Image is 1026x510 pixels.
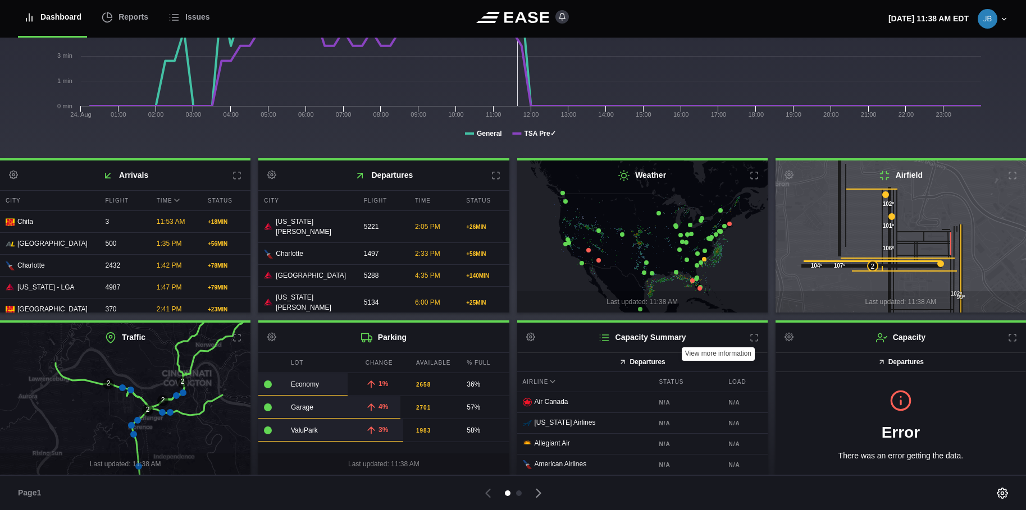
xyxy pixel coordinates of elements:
text: 16:00 [673,111,689,118]
text: 11:00 [486,111,501,118]
span: 11:53 AM [157,218,185,226]
div: Flight [358,191,407,210]
div: Flight [100,191,148,210]
button: Departures [517,352,768,372]
span: 4:35 PM [415,272,440,279]
text: 22:00 [899,111,914,118]
span: 1:42 PM [157,261,182,269]
div: % Full [461,353,509,373]
span: 2:33 PM [415,250,440,258]
span: 1:47 PM [157,283,182,291]
span: Allegiant Air [535,439,570,447]
h1: Error [794,421,1008,444]
text: 19:00 [786,111,801,118]
span: 2:41 PM [157,305,182,313]
text: 15:00 [636,111,651,118]
b: N/A [728,461,761,469]
button: Departures [776,352,1026,372]
text: 05:00 [261,111,276,118]
div: Time [151,191,199,210]
p: There was an error getting the data. [794,450,1008,462]
img: 74ad5be311c8ae5b007de99f4e979312 [978,9,997,29]
text: 10:00 [448,111,464,118]
div: + 58 MIN [466,250,503,258]
div: 1497 [358,243,407,264]
h2: Departures [258,160,509,190]
tspan: 3 min [57,52,72,59]
span: 1% [379,380,388,388]
div: Change [360,353,408,373]
span: 3% [379,426,388,434]
div: + 79 MIN [208,283,245,292]
span: Garage [291,403,313,411]
b: 1983 [416,426,431,435]
span: Charlotte [17,260,45,270]
span: Charlotte [276,249,303,259]
text: 08:00 [373,111,389,118]
text: 01:00 [111,111,126,118]
text: 09:00 [411,111,426,118]
span: 2:05 PM [415,223,440,231]
span: 1:35 PM [157,240,182,247]
span: ValuPark [291,426,318,434]
span: Page 1 [18,487,46,499]
div: 57% [467,402,503,412]
span: [US_STATE][PERSON_NAME] [276,217,350,237]
p: [DATE] 11:38 AM EDT [888,13,969,25]
div: Last updated: 11:38 AM [776,291,1026,313]
text: 03:00 [186,111,202,118]
text: 18:00 [748,111,764,118]
div: Status [653,372,720,392]
div: Available [411,353,458,373]
div: + 18 MIN [208,218,245,226]
div: Lot [285,353,357,373]
div: Load [723,372,767,392]
div: 4987 [100,277,148,298]
div: + 140 MIN [466,272,503,280]
div: 2 [867,260,878,272]
text: 06:00 [298,111,314,118]
tspan: General [477,130,502,137]
div: Last updated: 11:38 AM [258,453,509,475]
span: 4% [379,403,388,411]
div: 2 [177,376,188,388]
div: + 78 MIN [208,261,245,270]
div: 370 [100,298,148,320]
span: Chita [17,217,33,227]
h2: Airfield [776,160,1026,190]
div: Last updated: 11:38 AM [517,291,768,313]
span: [US_STATE] - LGA [17,282,75,292]
h2: Capacity Summary [517,323,768,352]
h2: Weather [517,160,768,190]
div: 36% [467,379,503,389]
h2: Capacity [776,323,1026,352]
div: City [258,191,355,210]
text: 14:00 [598,111,614,118]
span: 6:00 PM [415,298,440,306]
b: 2658 [416,380,431,389]
div: 58% [467,425,503,435]
b: N/A [659,440,714,448]
b: N/A [728,419,761,428]
div: Status [202,191,250,210]
div: 2 [157,395,168,406]
div: 5221 [358,216,407,237]
text: 13:00 [561,111,577,118]
text: 20:00 [823,111,839,118]
text: 02:00 [148,111,164,118]
span: American Airlines [535,460,587,468]
tspan: 1 min [57,77,72,84]
div: + 26 MIN [466,223,503,231]
div: + 25 MIN [466,298,503,307]
div: 500 [100,233,148,254]
span: [GEOGRAPHIC_DATA] [17,238,88,249]
h2: Parking [258,323,509,352]
tspan: 24. Aug [70,111,91,118]
tspan: 0 min [57,103,72,109]
text: 23:00 [936,111,951,118]
b: 2701 [416,403,431,412]
b: N/A [728,398,761,407]
text: 21:00 [861,111,877,118]
div: 5134 [358,292,407,313]
div: Status [460,191,509,210]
